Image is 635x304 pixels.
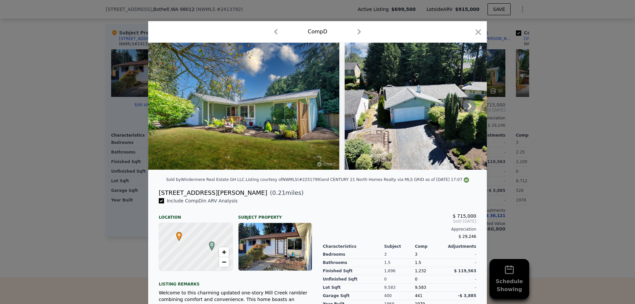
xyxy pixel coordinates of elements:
[323,292,384,300] div: Garage Sqft
[415,269,426,273] span: 1,232
[415,277,417,282] span: 0
[458,293,476,298] span: -$ 3,885
[175,230,184,240] span: •
[267,188,304,197] span: ( miles)
[445,283,476,292] div: -
[159,209,233,220] div: Location
[148,43,339,170] img: Property Img
[445,250,476,259] div: -
[445,244,476,249] div: Adjustments
[384,250,415,259] div: 3
[415,244,445,249] div: Comp
[445,275,476,283] div: -
[166,177,246,182] div: Sold by Windermere Real Estate GH LLC .
[445,259,476,267] div: -
[323,250,384,259] div: Bedrooms
[308,28,327,36] div: Comp D
[207,241,211,245] div: D
[159,188,267,197] div: [STREET_ADDRESS][PERSON_NAME]
[415,252,417,257] span: 3
[384,267,415,275] div: 1,696
[238,209,312,220] div: Subject Property
[219,257,229,267] a: Zoom out
[415,285,426,290] span: 9,583
[219,247,229,257] a: Zoom in
[384,244,415,249] div: Subject
[323,283,384,292] div: Lot Sqft
[323,244,384,249] div: Characteristics
[222,248,226,256] span: +
[272,189,285,196] span: 0.21
[384,275,415,283] div: 0
[323,227,476,232] div: Appreciation
[323,267,384,275] div: Finished Sqft
[453,213,476,219] span: $ 715,000
[464,177,469,183] img: NWMLS Logo
[415,293,422,298] span: 441
[415,259,445,267] div: 1.5
[164,198,240,203] span: Include Comp D in ARV Analysis
[323,219,476,224] span: Sold [DATE]
[384,259,415,267] div: 1.5
[175,232,179,236] div: •
[384,283,415,292] div: 9,583
[323,259,384,267] div: Bathrooms
[246,177,469,182] div: Listing courtesy of NWMLS (#2251799) and CENTURY 21 North Homes Realty via MLS GRID as of [DATE] ...
[459,234,476,239] span: $ 29,246
[345,43,514,170] img: Property Img
[207,241,216,247] span: D
[323,275,384,283] div: Unfinished Sqft
[384,292,415,300] div: 400
[222,258,226,266] span: −
[454,269,476,273] span: $ 119,563
[159,276,312,287] div: Listing remarks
